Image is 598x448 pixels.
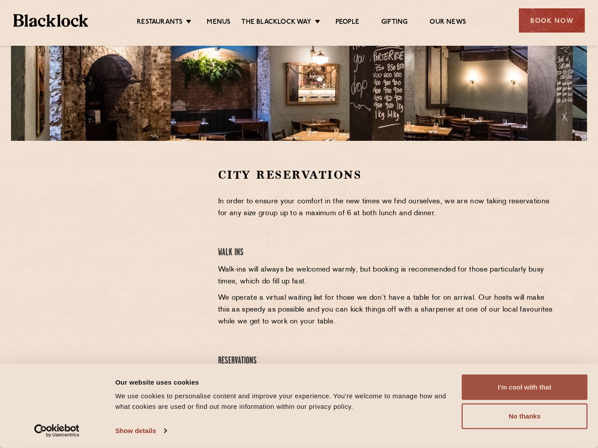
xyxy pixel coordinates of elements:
div: Our website uses cookies [115,377,452,387]
h2: City Reservations [218,167,555,183]
p: We operate a virtual waiting list for those we don’t have a table for on arrival. Our hosts will ... [218,292,555,328]
img: BL_Textured_Logo-footer-cropped.svg [13,14,88,27]
div: We use cookies to personalise content and improve your experience. You're welcome to manage how a... [115,391,452,412]
a: The Blacklock Way [241,18,311,28]
p: In order to ensure your comfort in the new times we find ourselves, we are now taking reservation... [218,196,555,220]
a: Usercentrics Cookiebot - opens in a new window [18,424,95,437]
button: No thanks [462,404,587,429]
a: Show details [115,424,166,437]
a: Restaurants [137,18,182,28]
div: Book Now [519,8,585,33]
a: Menus [207,18,230,28]
p: Walk-ins will always be welcomed warmly, but booking is recommended for those particularly busy t... [218,264,555,288]
a: People [335,18,359,28]
button: I'm cool with that [462,375,587,400]
iframe: OpenTable make booking widget [75,167,173,300]
a: Gifting [381,18,408,28]
h4: Walk Ins [218,247,555,259]
h4: Reservations [218,355,555,367]
a: Our News [430,18,466,28]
